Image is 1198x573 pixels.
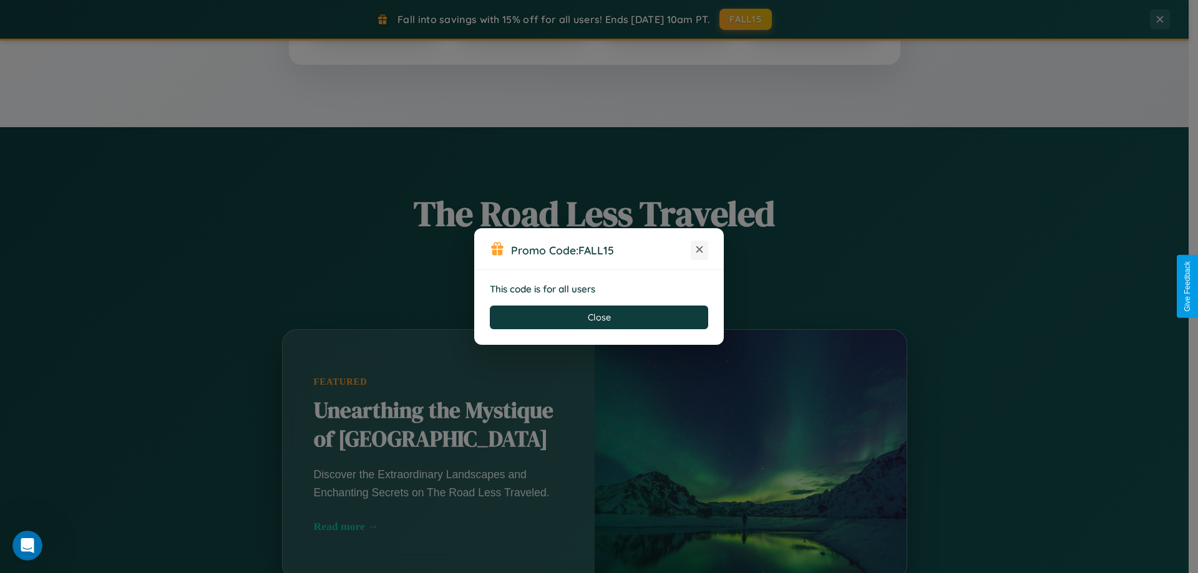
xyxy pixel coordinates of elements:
div: Give Feedback [1183,261,1192,312]
strong: This code is for all users [490,283,595,295]
b: FALL15 [578,243,614,257]
button: Close [490,306,708,329]
iframe: Intercom live chat [12,531,42,561]
h3: Promo Code: [511,243,691,257]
